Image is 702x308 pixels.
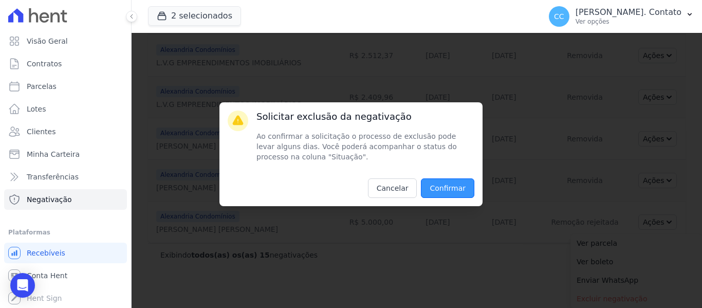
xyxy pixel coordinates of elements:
span: Recebíveis [27,248,65,258]
a: Negativação [4,189,127,210]
button: 2 selecionados [148,6,241,26]
a: Conta Hent [4,265,127,286]
span: Clientes [27,126,56,137]
span: Contratos [27,59,62,69]
h3: Solicitar exclusão da negativação [256,111,474,123]
div: Plataformas [8,226,123,239]
span: CC [554,13,564,20]
span: Negativação [27,194,72,205]
span: Visão Geral [27,36,68,46]
p: [PERSON_NAME]. Contato [576,7,681,17]
span: Minha Carteira [27,149,80,159]
p: Ver opções [576,17,681,26]
span: Transferências [27,172,79,182]
a: Parcelas [4,76,127,97]
div: Ao confirmar a solicitação o processo de exclusão pode levar alguns dias. Você poderá acompanhar ... [256,123,474,170]
span: Parcelas [27,81,57,92]
button: Cancelar [368,178,417,198]
a: Recebíveis [4,243,127,263]
a: Lotes [4,99,127,119]
a: Contratos [4,53,127,74]
span: Lotes [27,104,46,114]
div: Open Intercom Messenger [10,273,35,298]
a: Visão Geral [4,31,127,51]
span: Conta Hent [27,270,67,281]
a: Clientes [4,121,127,142]
a: Minha Carteira [4,144,127,165]
input: Confirmar [421,178,474,198]
a: Transferências [4,167,127,187]
button: CC [PERSON_NAME]. Contato Ver opções [541,2,702,31]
